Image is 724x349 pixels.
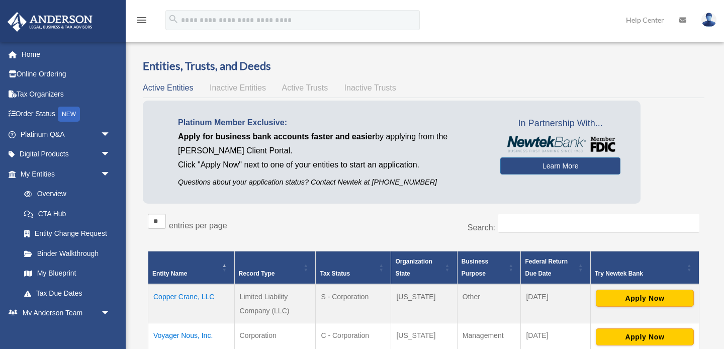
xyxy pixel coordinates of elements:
a: Learn More [500,157,620,175]
a: My Entitiesarrow_drop_down [7,164,121,184]
span: Active Trusts [282,83,328,92]
span: Federal Return Due Date [525,258,568,277]
span: In Partnership With... [500,116,620,132]
a: Home [7,44,126,64]
span: Organization State [395,258,432,277]
p: Questions about your application status? Contact Newtek at [PHONE_NUMBER] [178,176,485,189]
span: Record Type [239,270,275,277]
span: Inactive Trusts [344,83,396,92]
span: Tax Status [320,270,350,277]
th: Entity Name: Activate to invert sorting [148,251,235,284]
span: Business Purpose [462,258,488,277]
td: Copper Crane, LLC [148,284,235,323]
div: NEW [58,107,80,122]
a: My Blueprint [14,264,121,284]
a: Binder Walkthrough [14,243,121,264]
img: User Pic [701,13,716,27]
td: Other [457,284,521,323]
span: arrow_drop_down [101,303,121,324]
div: Try Newtek Bank [595,268,684,280]
a: Overview [14,184,116,204]
img: NewtekBankLogoSM.png [505,136,615,152]
span: Active Entities [143,83,193,92]
h3: Entities, Trusts, and Deeds [143,58,704,74]
td: [US_STATE] [391,284,457,323]
a: menu [136,18,148,26]
td: Limited Liability Company (LLC) [234,284,316,323]
a: Online Ordering [7,64,126,84]
a: CTA Hub [14,204,121,224]
a: My Anderson Teamarrow_drop_down [7,303,126,323]
button: Apply Now [596,328,694,345]
label: entries per page [169,221,227,230]
span: Entity Name [152,270,187,277]
p: Platinum Member Exclusive: [178,116,485,130]
a: Tax Organizers [7,84,126,104]
th: Federal Return Due Date: Activate to sort [521,251,590,284]
img: Anderson Advisors Platinum Portal [5,12,96,32]
span: arrow_drop_down [101,144,121,165]
th: Organization State: Activate to sort [391,251,457,284]
th: Tax Status: Activate to sort [316,251,391,284]
th: Business Purpose: Activate to sort [457,251,521,284]
a: Platinum Q&Aarrow_drop_down [7,124,126,144]
i: search [168,14,179,25]
a: Tax Due Dates [14,283,121,303]
span: arrow_drop_down [101,124,121,145]
i: menu [136,14,148,26]
th: Try Newtek Bank : Activate to sort [590,251,699,284]
a: Entity Change Request [14,224,121,244]
td: S - Corporation [316,284,391,323]
span: arrow_drop_down [101,164,121,185]
p: by applying from the [PERSON_NAME] Client Portal. [178,130,485,158]
button: Apply Now [596,290,694,307]
a: Digital Productsarrow_drop_down [7,144,126,164]
label: Search: [468,223,495,232]
span: Inactive Entities [210,83,266,92]
td: [DATE] [521,284,590,323]
span: Apply for business bank accounts faster and easier [178,132,375,141]
p: Click "Apply Now" next to one of your entities to start an application. [178,158,485,172]
a: Order StatusNEW [7,104,126,125]
th: Record Type: Activate to sort [234,251,316,284]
